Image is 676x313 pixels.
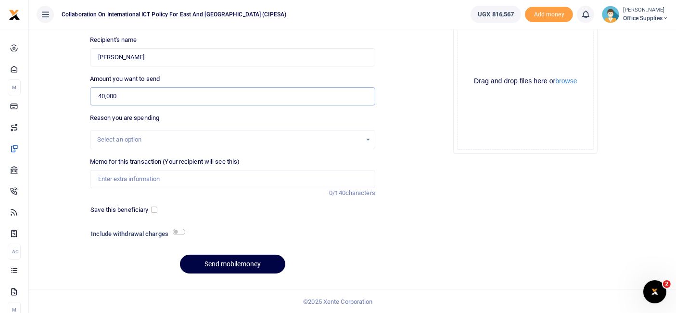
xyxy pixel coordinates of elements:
li: M [8,79,21,95]
label: Amount you want to send [90,74,160,84]
small: [PERSON_NAME] [623,6,668,14]
span: Add money [525,7,573,23]
label: Save this beneficiary [90,205,148,215]
button: browse [555,78,577,84]
label: Reason you are spending [90,113,159,123]
span: Collaboration on International ICT Policy For East and [GEOGRAPHIC_DATA] (CIPESA) [58,10,290,19]
img: profile-user [602,6,619,23]
li: Wallet ballance [467,6,525,23]
h6: Include withdrawal charges [91,230,180,238]
div: Drag and drop files here or [458,77,593,86]
span: UGX 816,567 [478,10,514,19]
a: Add money [525,10,573,17]
input: Enter extra information [90,170,375,188]
label: Recipient's name [90,35,137,45]
div: Select an option [97,135,361,144]
span: 2 [663,280,671,288]
a: logo-small logo-large logo-large [9,11,20,18]
span: Office Supplies [623,14,668,23]
a: UGX 816,567 [471,6,521,23]
input: MTN & Airtel numbers are validated [90,48,375,66]
input: UGX [90,87,375,105]
span: characters [345,189,375,196]
span: 0/140 [329,189,345,196]
div: File Uploader [453,9,598,154]
iframe: Intercom live chat [643,280,666,303]
li: Toup your wallet [525,7,573,23]
label: Memo for this transaction (Your recipient will see this) [90,157,240,167]
a: profile-user [PERSON_NAME] Office Supplies [602,6,668,23]
li: Ac [8,244,21,260]
img: logo-small [9,9,20,21]
button: Send mobilemoney [180,255,285,274]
